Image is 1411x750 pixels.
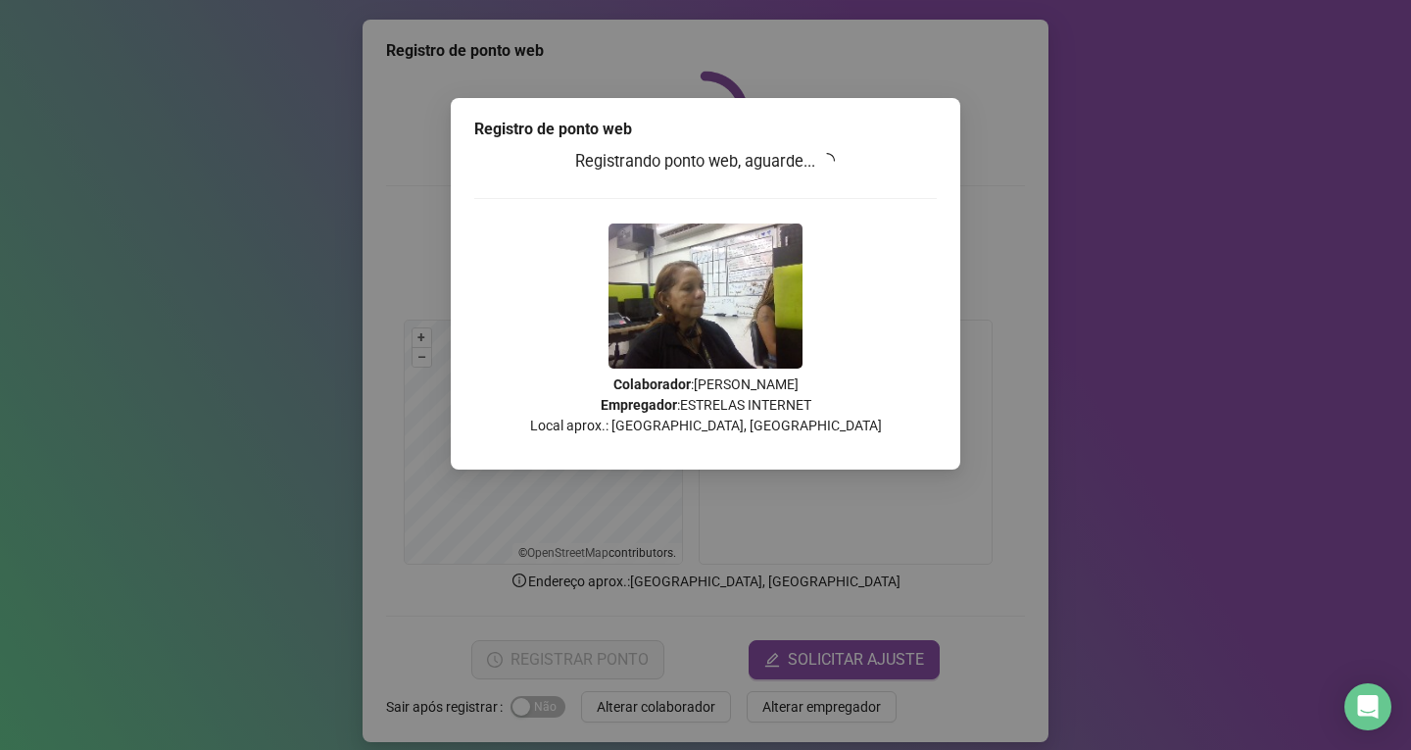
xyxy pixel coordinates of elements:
[474,118,937,141] div: Registro de ponto web
[608,224,803,369] img: Z
[474,375,937,436] p: : [PERSON_NAME] : ESTRELAS INTERNET Local aprox.: [GEOGRAPHIC_DATA], [GEOGRAPHIC_DATA]
[1344,683,1391,730] div: Open Intercom Messenger
[816,149,839,172] span: loading
[474,149,937,175] h3: Registrando ponto web, aguarde...
[601,397,677,413] strong: Empregador
[613,376,691,392] strong: Colaborador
